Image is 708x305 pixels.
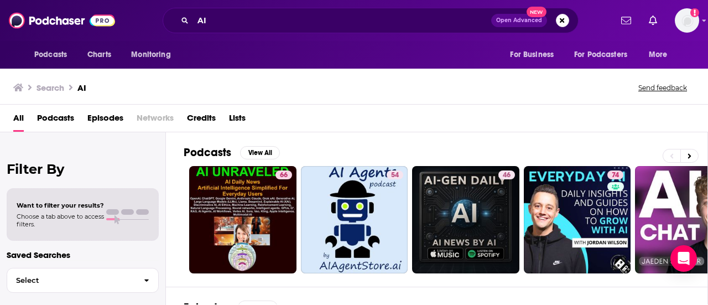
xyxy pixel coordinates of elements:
[77,82,86,93] h3: AI
[280,170,288,181] span: 66
[675,8,699,33] img: User Profile
[7,250,159,260] p: Saved Searches
[7,268,159,293] button: Select
[510,47,554,63] span: For Business
[7,277,135,284] span: Select
[670,245,697,272] div: Open Intercom Messenger
[184,146,231,159] h2: Podcasts
[275,170,292,179] a: 66
[189,166,296,273] a: 66
[123,44,185,65] button: open menu
[491,14,547,27] button: Open AdvancedNew
[9,10,115,31] img: Podchaser - Follow, Share and Rate Podcasts
[229,109,246,132] a: Lists
[87,47,111,63] span: Charts
[644,11,662,30] a: Show notifications dropdown
[675,8,699,33] span: Logged in as HavasAlexa
[690,8,699,17] svg: Add a profile image
[193,12,491,29] input: Search podcasts, credits, & more...
[17,213,104,228] span: Choose a tab above to access filters.
[612,170,619,181] span: 74
[567,44,643,65] button: open menu
[574,47,627,63] span: For Podcasters
[87,109,123,132] a: Episodes
[527,7,546,17] span: New
[387,170,403,179] a: 54
[502,44,568,65] button: open menu
[649,47,668,63] span: More
[7,161,159,177] h2: Filter By
[240,146,280,159] button: View All
[607,170,623,179] a: 74
[503,170,511,181] span: 46
[131,47,170,63] span: Monitoring
[617,11,636,30] a: Show notifications dropdown
[27,44,81,65] button: open menu
[187,109,216,132] a: Credits
[524,166,631,273] a: 74
[641,44,681,65] button: open menu
[37,109,74,132] a: Podcasts
[391,170,399,181] span: 54
[80,44,118,65] a: Charts
[498,170,515,179] a: 46
[635,83,690,92] button: Send feedback
[37,82,64,93] h3: Search
[163,8,579,33] div: Search podcasts, credits, & more...
[137,109,174,132] span: Networks
[412,166,519,273] a: 46
[675,8,699,33] button: Show profile menu
[13,109,24,132] a: All
[184,146,280,159] a: PodcastsView All
[17,201,104,209] span: Want to filter your results?
[34,47,67,63] span: Podcasts
[301,166,408,273] a: 54
[496,18,542,23] span: Open Advanced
